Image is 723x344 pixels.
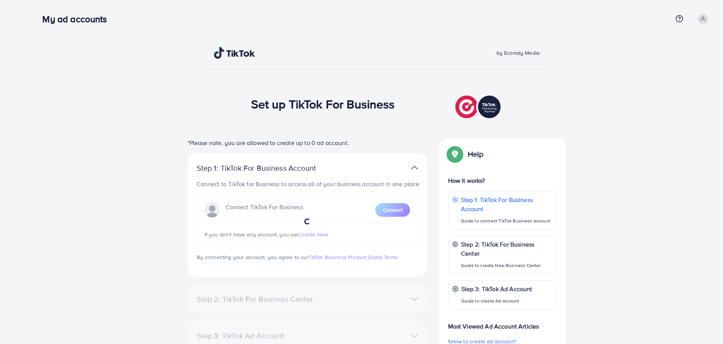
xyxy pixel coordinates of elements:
p: Step 2: TikTok For Business Center [461,240,551,258]
p: *Please note, you are allowed to create up to 0 ad account. [188,138,427,147]
p: Most Viewed Ad Account Articles [448,316,555,331]
p: Help [468,150,484,159]
p: How it works? [448,176,555,185]
img: Popup guide [448,147,462,161]
img: TikTok [214,47,255,59]
p: Guide to create New Business Center [461,261,551,270]
p: Guide to create Ad account [461,296,532,305]
h1: Set up TikTok For Business [251,97,395,111]
h3: My ad accounts [42,14,113,25]
img: TikTok partner [455,94,503,120]
span: by Ecomdy Media [496,49,540,57]
p: Step 3: TikTok Ad Account [461,284,532,293]
p: Step 1: TikTok For Business Account [197,164,340,173]
p: Guide to connect TikTok Business account [461,216,551,225]
img: TikTok partner [411,162,418,173]
p: Step 1: TikTok For Business Account [461,195,551,213]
